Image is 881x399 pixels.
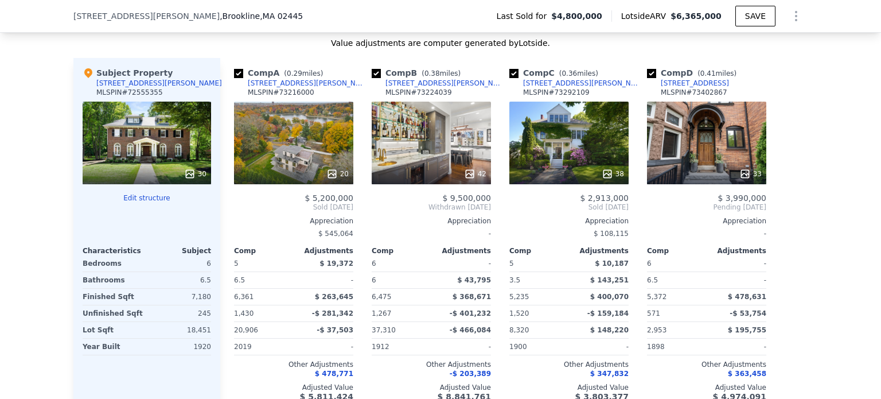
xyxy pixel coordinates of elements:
span: 5 [509,259,514,268]
div: - [296,272,353,288]
div: 1898 [647,339,704,355]
div: Other Adjustments [234,360,353,369]
div: Adjusted Value [509,383,629,392]
span: , MA 02445 [260,11,303,21]
div: Appreciation [372,216,491,226]
div: - [709,272,766,288]
span: 5,372 [647,293,666,301]
div: [STREET_ADDRESS][PERSON_NAME] [248,79,367,88]
div: Comp [372,246,431,255]
div: Characteristics [83,246,147,255]
span: $ 19,372 [319,259,353,268]
span: -$ 159,184 [587,309,629,317]
div: Comp D [647,67,741,79]
span: -$ 53,754 [730,309,766,317]
a: [STREET_ADDRESS] [647,79,729,88]
span: ( miles) [693,69,741,78]
button: Show Options [785,5,808,28]
div: - [296,339,353,355]
span: $ 3,990,000 [718,193,766,203]
span: 0.38 [424,69,440,78]
div: MLSPIN # 73224039 [385,88,452,97]
span: 6 [647,259,652,268]
span: 1,520 [509,309,529,317]
span: -$ 203,389 [450,370,491,378]
span: -$ 281,342 [312,309,353,317]
div: 6 [372,272,429,288]
span: -$ 466,084 [450,326,491,334]
div: Adjustments [707,246,766,255]
span: 8,320 [509,326,529,334]
span: [STREET_ADDRESS][PERSON_NAME] [73,10,220,22]
div: Adjustments [294,246,353,255]
div: Other Adjustments [372,360,491,369]
span: 5,235 [509,293,529,301]
span: -$ 37,503 [317,326,353,334]
div: Other Adjustments [647,360,766,369]
div: 6 [149,255,211,272]
div: Appreciation [509,216,629,226]
div: [STREET_ADDRESS][PERSON_NAME] [385,79,505,88]
a: [STREET_ADDRESS][PERSON_NAME] [509,79,642,88]
span: 1,430 [234,309,254,317]
div: MLSPIN # 73216000 [248,88,314,97]
span: $ 10,187 [595,259,629,268]
div: Adjustments [431,246,491,255]
span: ( miles) [417,69,465,78]
span: 37,310 [372,326,396,334]
div: 7,180 [149,289,211,305]
div: Adjusted Value [234,383,353,392]
a: [STREET_ADDRESS][PERSON_NAME] [234,79,367,88]
div: - [571,339,629,355]
span: Sold [DATE] [509,203,629,212]
span: $ 263,645 [315,293,353,301]
div: 1900 [509,339,567,355]
span: $ 478,631 [728,293,766,301]
span: $ 363,458 [728,370,766,378]
div: Appreciation [234,216,353,226]
div: Value adjustments are computer generated by Lotside . [73,37,808,49]
span: $4,800,000 [551,10,602,22]
span: $ 478,771 [315,370,353,378]
div: Other Adjustments [509,360,629,369]
span: $ 9,500,000 [442,193,491,203]
div: Bathrooms [83,272,145,288]
div: 6.5 [149,272,211,288]
span: -$ 401,232 [450,309,491,317]
div: 245 [149,305,211,321]
div: Comp [234,246,294,255]
span: Sold [DATE] [234,203,353,212]
div: [STREET_ADDRESS] [661,79,729,88]
div: 42 [464,168,486,180]
div: MLSPIN # 73402867 [661,88,727,97]
span: 20,906 [234,326,258,334]
div: Comp [509,246,569,255]
div: Finished Sqft [83,289,145,305]
div: [STREET_ADDRESS][PERSON_NAME] [96,79,222,88]
div: - [647,226,766,242]
div: 1920 [149,339,211,355]
span: 6,475 [372,293,391,301]
div: Year Built [83,339,145,355]
div: Adjustments [569,246,629,255]
span: 6 [372,259,376,268]
div: - [709,255,766,272]
span: $ 368,671 [453,293,491,301]
span: 1,267 [372,309,391,317]
span: 0.41 [700,69,716,78]
div: - [434,339,491,355]
span: Pending [DATE] [647,203,766,212]
div: Comp C [509,67,603,79]
span: $ 43,795 [457,276,491,284]
span: Last Sold for [497,10,552,22]
div: Adjusted Value [372,383,491,392]
div: Appreciation [647,216,766,226]
div: Lot Sqft [83,322,145,338]
span: $ 347,832 [590,370,629,378]
span: $ 148,220 [590,326,629,334]
span: $ 400,070 [590,293,629,301]
span: , Brookline [220,10,303,22]
button: Edit structure [83,193,211,203]
div: Comp B [372,67,465,79]
div: MLSPIN # 72555355 [96,88,163,97]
